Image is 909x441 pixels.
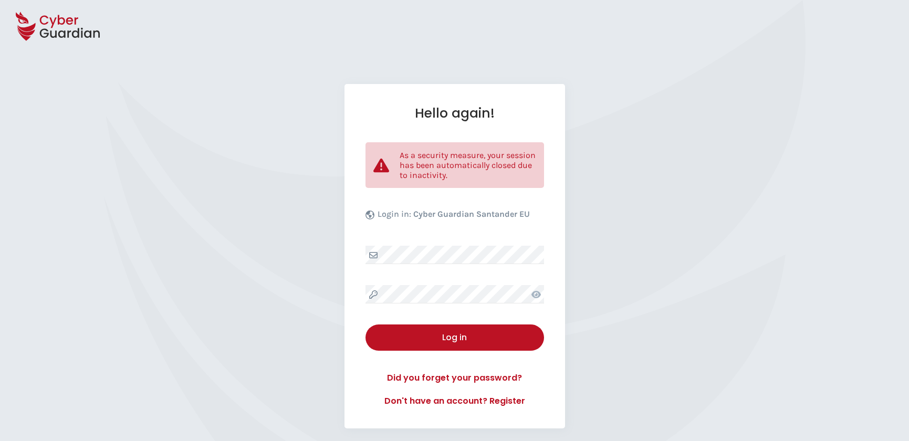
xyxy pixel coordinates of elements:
[373,331,536,344] div: Log in
[400,150,536,180] p: As a security measure, your session has been automatically closed due to inactivity.
[365,372,544,384] a: Did you forget your password?
[365,105,544,121] h1: Hello again!
[365,324,544,351] button: Log in
[413,209,530,219] b: Cyber Guardian Santander EU
[365,395,544,407] a: Don't have an account? Register
[378,209,530,225] p: Login in:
